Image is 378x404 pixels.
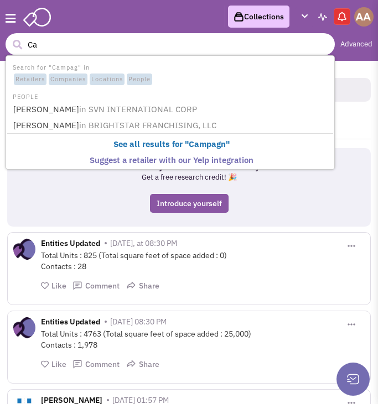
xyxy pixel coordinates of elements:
[150,194,229,213] a: Introduce yourself
[51,359,66,369] span: Like
[51,281,66,291] span: Like
[14,74,46,86] span: Retailers
[73,280,120,291] button: Comment
[113,139,230,149] b: See all results for " n"
[21,172,357,183] p: Get a free research credit! 🎉
[126,359,159,369] button: Share
[354,7,374,27] img: Abe Arteaga
[7,90,333,102] li: PEOPLE
[127,74,152,86] span: People
[73,359,120,369] button: Comment
[10,137,333,152] a: See all results for "Campagn"
[10,153,333,168] a: Suggest a retailer with our Yelp integration
[79,120,216,130] span: in BRIGHTSTAR FRANCHISING, LLC
[126,280,159,291] button: Share
[6,33,335,55] input: Search
[41,317,100,329] span: Entities Updated
[10,118,333,133] a: [PERSON_NAME]in BRIGHTSTAR FRANCHISING, LLC
[228,6,289,28] a: Collections
[90,74,125,86] span: Locations
[353,7,372,27] a: Abe Arteaga
[79,104,197,114] span: in SVN INTERNATIONAL CORP
[90,155,253,165] b: Suggest a retailer with our Yelp integration
[23,6,51,27] img: SmartAdmin
[41,280,66,291] button: Like
[49,74,87,86] span: Companies
[10,102,333,117] a: [PERSON_NAME]in SVN INTERNATIONAL CORP
[340,39,372,50] a: Advanced
[110,238,177,248] span: [DATE], at 08:30 PM
[234,12,244,22] img: icon-collection-lavender-black.svg
[7,61,333,86] li: Search for "Campag" in
[41,250,365,272] div: Total Units : 825 (Total square feet of space added : 0) Contacts : 28
[189,139,221,149] b: Campag
[41,238,100,251] span: Entities Updated
[41,359,66,369] button: Like
[41,328,365,350] div: Total Units : 4763 (Total square feet of space added : 25,000) Contacts : 1,978
[110,317,167,327] span: [DATE] 08:30 PM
